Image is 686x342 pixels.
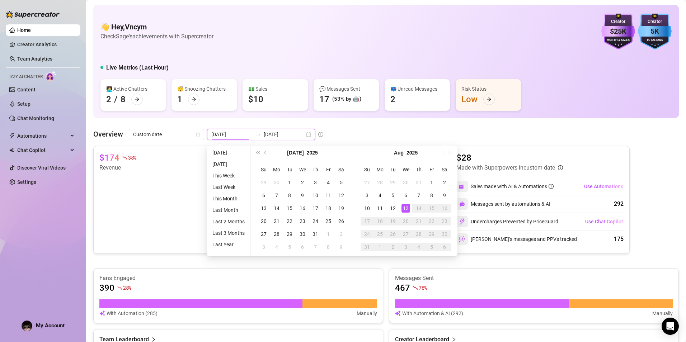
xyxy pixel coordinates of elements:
[17,144,68,156] span: Chat Copilot
[363,217,371,225] div: 17
[401,178,410,187] div: 30
[373,189,386,202] td: 2025-08-04
[471,182,554,190] div: Sales made with AI & Automations
[399,189,412,202] td: 2025-08-06
[361,189,373,202] td: 2025-08-03
[438,163,451,176] th: Sa
[487,97,492,102] span: arrow-right
[399,202,412,215] td: 2025-08-13
[46,71,57,81] img: AI Chatter
[386,228,399,241] td: 2025-08-26
[177,94,182,105] div: 1
[262,146,269,160] button: Previous month (PageUp)
[17,56,52,62] a: Team Analytics
[558,165,563,170] span: info-circle
[427,217,436,225] div: 22
[248,94,263,105] div: $10
[296,176,309,189] td: 2025-07-02
[456,233,577,245] div: [PERSON_NAME]’s messages and PPVs tracked
[319,85,373,93] div: 💬 Messages Sent
[399,176,412,189] td: 2025-07-30
[17,39,75,50] a: Creator Analytics
[456,163,555,172] article: Made with Superpowers in custom date
[270,241,283,253] td: 2025-08-04
[402,309,463,317] article: With Automation & AI (292)
[601,26,635,37] div: $25K
[376,204,384,213] div: 11
[361,215,373,228] td: 2025-08-17
[440,243,449,251] div: 6
[414,178,423,187] div: 31
[210,148,248,157] li: [DATE]
[361,228,373,241] td: 2025-08-24
[210,240,248,249] li: Last Year
[337,191,346,200] div: 12
[438,202,451,215] td: 2025-08-16
[427,191,436,200] div: 8
[461,85,515,93] div: Risk Status
[285,191,294,200] div: 8
[401,217,410,225] div: 20
[99,274,377,282] article: Fans Engaged
[257,163,270,176] th: Su
[210,160,248,168] li: [DATE]
[283,163,296,176] th: Tu
[6,11,60,18] img: logo-BBDzfeDw.svg
[285,243,294,251] div: 5
[373,176,386,189] td: 2025-07-28
[270,163,283,176] th: Mo
[210,229,248,237] li: Last 3 Months
[425,189,438,202] td: 2025-08-08
[270,189,283,202] td: 2025-07-07
[259,243,268,251] div: 3
[459,201,465,207] img: svg%3e
[440,178,449,187] div: 2
[456,198,550,210] div: Messages sent by automations & AI
[412,163,425,176] th: Th
[309,163,322,176] th: Th
[389,178,397,187] div: 29
[601,14,635,49] img: purple-badge-B9DA21FR.svg
[298,204,307,213] div: 16
[427,178,436,187] div: 1
[210,171,248,180] li: This Week
[335,163,348,176] th: Sa
[614,235,624,243] div: 175
[99,152,119,163] article: $174
[257,215,270,228] td: 2025-07-20
[459,218,465,225] img: svg%3e
[307,146,318,160] button: Choose a year
[309,202,322,215] td: 2025-07-17
[414,204,423,213] div: 14
[386,215,399,228] td: 2025-08-19
[335,176,348,189] td: 2025-07-05
[399,228,412,241] td: 2025-08-27
[357,309,377,317] article: Manually
[254,146,262,160] button: Last year (Control + left)
[440,217,449,225] div: 23
[272,230,281,238] div: 28
[412,176,425,189] td: 2025-07-31
[386,176,399,189] td: 2025-07-29
[638,38,672,43] div: Total Fans
[255,132,261,137] span: swap-right
[309,215,322,228] td: 2025-07-24
[337,204,346,213] div: 19
[427,243,436,251] div: 5
[373,228,386,241] td: 2025-08-25
[652,309,673,317] article: Manually
[440,204,449,213] div: 16
[283,228,296,241] td: 2025-07-29
[438,176,451,189] td: 2025-08-02
[296,215,309,228] td: 2025-07-23
[425,202,438,215] td: 2025-08-15
[210,217,248,226] li: Last 2 Months
[17,87,36,92] a: Content
[335,241,348,253] td: 2025-08-09
[335,228,348,241] td: 2025-08-02
[337,217,346,225] div: 26
[210,194,248,203] li: This Month
[17,165,66,171] a: Discover Viral Videos
[296,163,309,176] th: We
[373,202,386,215] td: 2025-08-11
